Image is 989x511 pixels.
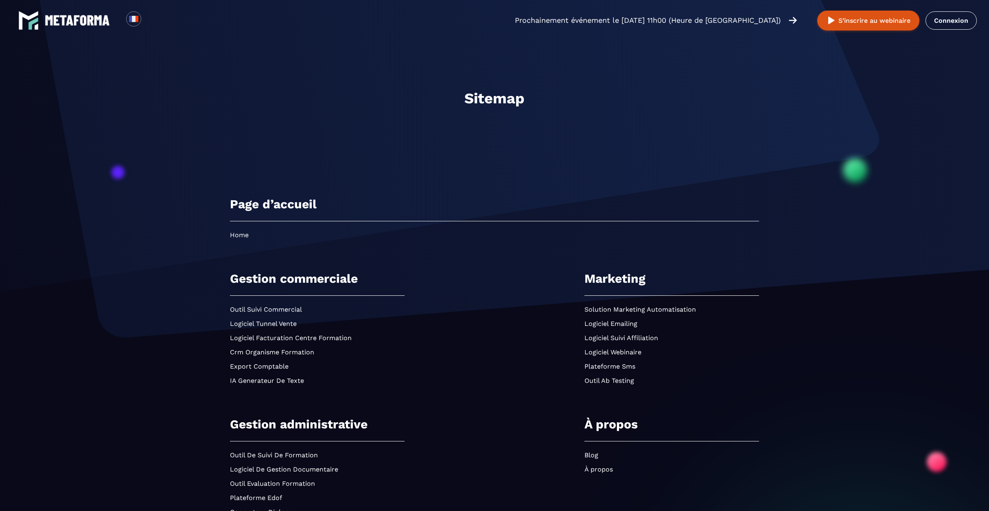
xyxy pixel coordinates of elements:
a: IA Generateur De Texte [230,377,304,384]
a: Plateforme Edof [230,494,282,502]
a: Home [230,231,249,239]
h2: Gestion commerciale [230,271,405,296]
a: Outil Evaluation Formation [230,480,315,487]
a: Logiciel Emailing [584,320,637,328]
p: Prochainement événement le [DATE] 11h00 (Heure de [GEOGRAPHIC_DATA]) [515,15,781,26]
a: Logiciel Tunnel Vente [230,320,297,328]
div: Search for option [141,11,161,29]
a: Connexion [926,11,977,30]
input: Search for option [148,15,154,25]
a: Logiciel Webinaire [584,348,641,356]
h1: Sitemap [230,90,759,107]
a: Plateforme Sms [584,363,635,370]
img: logo [45,15,110,26]
a: Crm Organisme Formation [230,348,314,356]
img: logo [18,10,39,31]
a: Logiciel De Gestion Documentaire [230,465,338,473]
h2: Marketing [584,271,759,296]
h2: Gestion administrative [230,417,405,441]
button: S’inscrire au webinaire [817,11,919,31]
img: arrow-right [789,16,797,25]
a: Logiciel Suivi Affiliation [584,334,658,342]
a: Outil Suivi Commercial [230,306,302,313]
a: Logiciel Facturation Centre Formation [230,334,352,342]
a: Outil De Suivi De Formation [230,451,318,459]
img: play [826,15,836,26]
a: Solution Marketing Automatisation [584,306,696,313]
img: fr [129,14,139,24]
h2: À propos [584,417,759,441]
a: Blog [584,451,598,459]
a: Outil Ab Testing [584,377,634,384]
a: À propos [584,465,613,473]
a: Export Comptable [230,363,289,370]
h2: Page d’accueil [230,197,759,221]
